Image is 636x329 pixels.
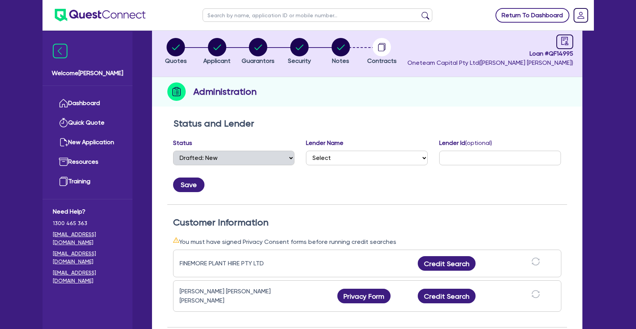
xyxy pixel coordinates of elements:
[165,57,187,64] span: Quotes
[173,237,179,243] span: warning
[332,57,349,64] span: Notes
[571,5,591,25] a: Dropdown toggle
[53,152,122,172] a: Resources
[53,172,122,191] a: Training
[306,138,343,148] label: Lender Name
[53,219,122,227] span: 1300 465 363
[53,230,122,247] a: [EMAIL_ADDRESS][DOMAIN_NAME]
[53,250,122,266] a: [EMAIL_ADDRESS][DOMAIN_NAME]
[331,38,350,66] button: Notes
[53,207,122,216] span: Need Help?
[531,290,540,298] span: sync
[203,57,231,64] span: Applicant
[167,82,186,101] img: step-icon
[367,57,397,64] span: Contracts
[53,269,122,285] a: [EMAIL_ADDRESS][DOMAIN_NAME]
[52,69,123,78] span: Welcome [PERSON_NAME]
[53,133,122,152] a: New Application
[53,94,122,113] a: Dashboard
[529,290,542,303] button: sync
[193,85,257,99] h2: Administration
[288,57,311,64] span: Security
[53,113,122,133] a: Quick Quote
[529,257,542,270] button: sync
[439,138,492,148] label: Lender Id
[173,118,561,129] h2: Status and Lender
[418,289,476,303] button: Credit Search
[288,38,311,66] button: Security
[180,287,275,305] div: [PERSON_NAME] [PERSON_NAME] [PERSON_NAME]
[173,217,561,228] h2: Customer Information
[465,139,492,146] span: (optional)
[418,256,476,271] button: Credit Search
[173,178,204,192] button: Save
[337,289,391,303] button: Privacy Form
[203,38,231,66] button: Applicant
[561,37,569,45] span: audit
[556,35,573,49] a: audit
[407,59,573,66] span: Oneteam Capital Pty Ltd ( [PERSON_NAME] [PERSON_NAME] )
[242,57,275,64] span: Guarantors
[59,177,68,186] img: training
[367,38,397,66] button: Contracts
[495,8,569,23] a: Return To Dashboard
[241,38,275,66] button: Guarantors
[407,49,573,58] span: Loan # QF14995
[531,257,540,266] span: sync
[203,8,432,22] input: Search by name, application ID or mobile number...
[55,9,146,21] img: quest-connect-logo-blue
[59,138,68,147] img: new-application
[165,38,187,66] button: Quotes
[180,259,275,268] div: FINEMORE PLANT HIRE PTY LTD
[173,237,561,247] div: You must have signed Privacy Consent forms before running credit searches
[59,118,68,127] img: quick-quote
[53,44,67,58] img: icon-menu-close
[59,157,68,166] img: resources
[173,138,192,148] label: Status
